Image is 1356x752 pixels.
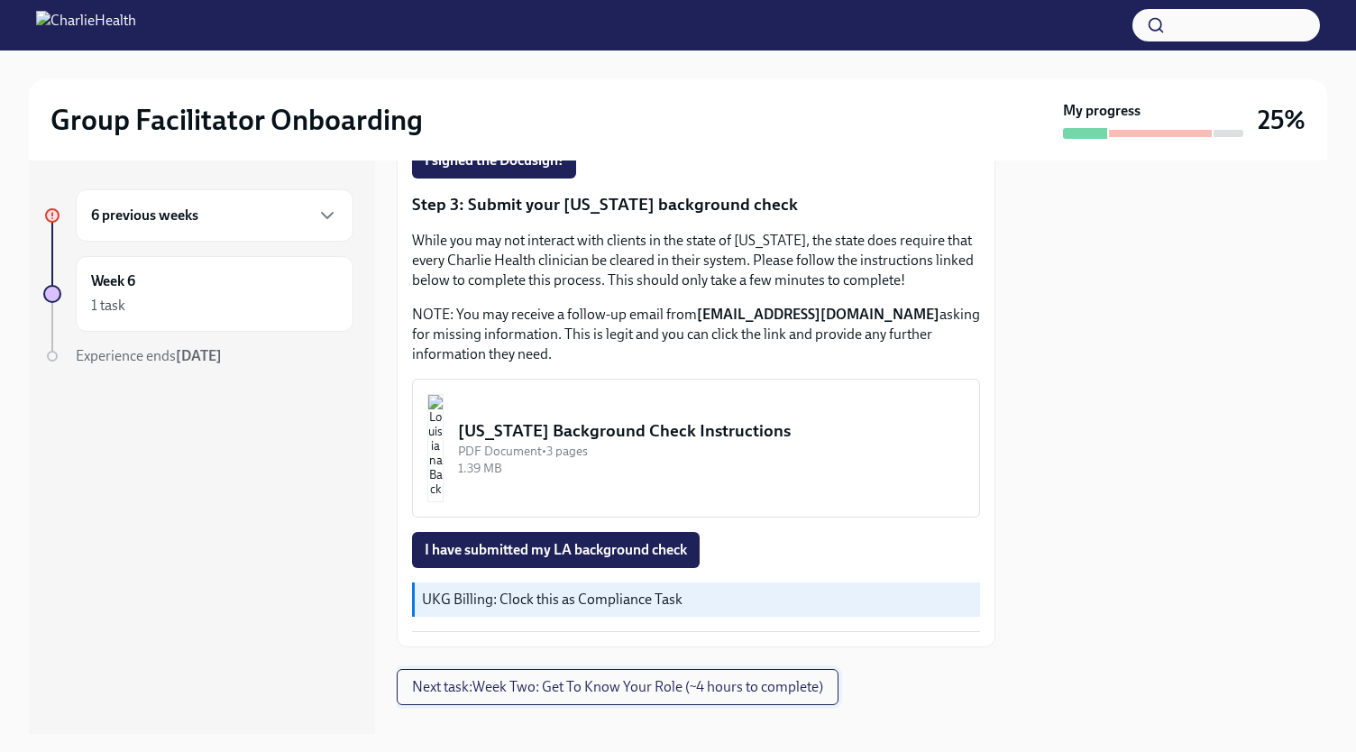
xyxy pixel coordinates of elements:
button: I have submitted my LA background check [412,532,700,568]
strong: [DATE] [176,347,222,364]
h6: 6 previous weeks [91,206,198,225]
strong: My progress [1063,101,1141,121]
img: CharlieHealth [36,11,136,40]
button: I signed the Docusign! [412,142,576,179]
h3: 25% [1258,104,1306,136]
p: Step 3: Submit your [US_STATE] background check [412,193,980,216]
h6: Week 6 [91,271,135,291]
div: [US_STATE] Background Check Instructions [458,419,965,443]
span: Next task : Week Two: Get To Know Your Role (~4 hours to complete) [412,678,823,696]
div: 6 previous weeks [76,189,353,242]
a: Week 61 task [43,256,353,332]
button: [US_STATE] Background Check InstructionsPDF Document•3 pages1.39 MB [412,379,980,518]
div: 1 task [91,296,125,316]
button: Next task:Week Two: Get To Know Your Role (~4 hours to complete) [397,669,838,705]
h2: Group Facilitator Onboarding [50,102,423,138]
div: 1.39 MB [458,460,965,477]
div: PDF Document • 3 pages [458,443,965,460]
span: I signed the Docusign! [425,151,563,170]
strong: [EMAIL_ADDRESS][DOMAIN_NAME] [697,306,939,323]
span: Experience ends [76,347,222,364]
p: While you may not interact with clients in the state of [US_STATE], the state does require that e... [412,231,980,290]
img: Louisiana Background Check Instructions [427,394,444,502]
span: I have submitted my LA background check [425,541,687,559]
p: UKG Billing: Clock this as Compliance Task [422,590,973,610]
p: NOTE: You may receive a follow-up email from asking for missing information. This is legit and yo... [412,305,980,364]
